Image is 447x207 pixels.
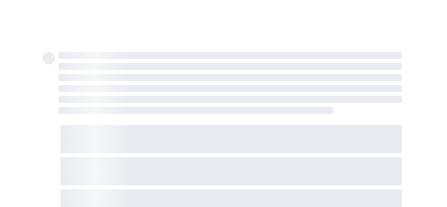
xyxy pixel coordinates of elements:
span: ‌ [60,125,402,153]
span: ‌ [59,74,402,81]
span: ‌ [59,52,402,59]
span: ‌ [59,63,402,70]
span: ‌ [59,107,333,114]
span: ‌ [59,85,402,92]
span: ‌ [59,96,402,103]
span: ‌ [43,52,55,64]
span: ‌ [60,157,402,185]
